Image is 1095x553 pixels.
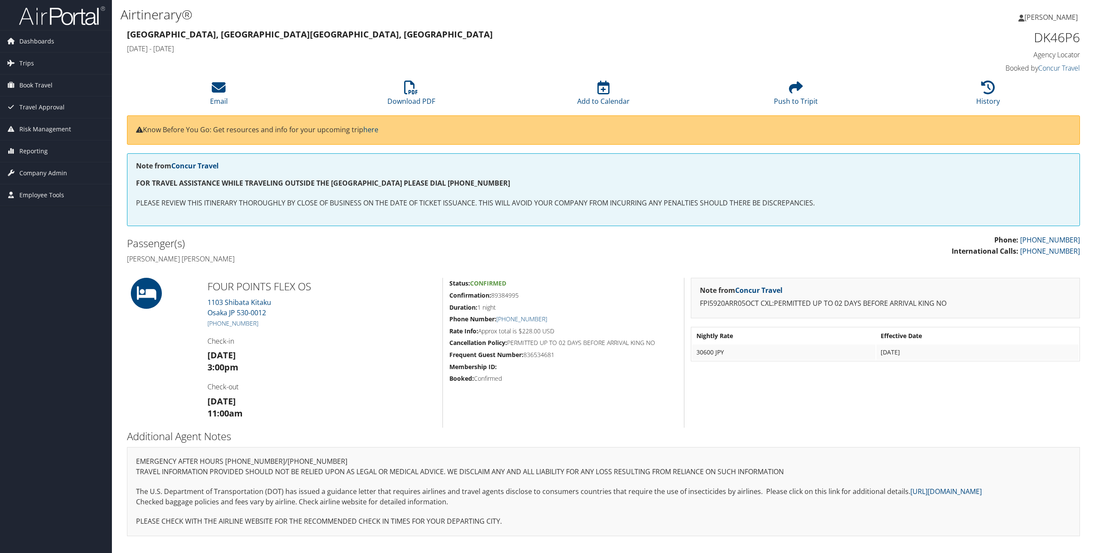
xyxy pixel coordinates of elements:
[127,254,597,264] h4: [PERSON_NAME] [PERSON_NAME]
[851,50,1080,59] h4: Agency Locator
[207,336,436,346] h4: Check-in
[994,235,1018,245] strong: Phone:
[1038,63,1080,73] a: Concur Travel
[171,161,219,171] a: Concur Travel
[851,63,1080,73] h4: Booked by
[876,345,1079,360] td: [DATE]
[19,140,48,162] span: Reporting
[19,6,105,26] img: airportal-logo.png
[952,246,1018,256] strong: International Calls:
[207,361,238,373] strong: 3:00pm
[470,279,506,287] span: Confirmed
[577,85,630,106] a: Add to Calendar
[1020,235,1080,245] a: [PHONE_NUMBER]
[1018,4,1086,30] a: [PERSON_NAME]
[136,466,1071,478] p: TRAVEL INFORMATION PROVIDED SHOULD NOT BE RELIED UPON AS LEGAL OR MEDICAL ADVICE. WE DISCLAIM ANY...
[976,85,1000,106] a: History
[136,497,1071,508] p: Checked baggage policies and fees vary by airline. Check airline website for detailed information.
[19,31,54,52] span: Dashboards
[449,327,677,336] h5: Approx total is $228.00 USD
[207,395,236,407] strong: [DATE]
[207,407,243,419] strong: 11:00am
[910,487,982,496] a: [URL][DOMAIN_NAME]
[19,118,71,140] span: Risk Management
[127,447,1080,536] div: EMERGENCY AFTER HOURS [PHONE_NUMBER]/[PHONE_NUMBER] The U.S. Department of Transportation (DOT) h...
[496,315,547,323] a: [PHONE_NUMBER]
[1020,246,1080,256] a: [PHONE_NUMBER]
[692,328,875,344] th: Nightly Rate
[207,382,436,391] h4: Check-out
[136,178,510,188] strong: FOR TRAVEL ASSISTANCE WHILE TRAVELING OUTSIDE THE [GEOGRAPHIC_DATA] PLEASE DIAL [PHONE_NUMBER]
[700,286,783,295] strong: Note from
[207,279,436,294] h2: FOUR POINTS FLEX OS
[19,162,67,184] span: Company Admin
[449,279,470,287] strong: Status:
[449,374,677,383] h5: Confirmed
[19,53,34,74] span: Trips
[136,124,1071,136] p: Know Before You Go: Get resources and info for your upcoming trip
[121,6,764,24] h1: Airtinerary®
[692,345,875,360] td: 30600 JPY
[449,291,677,300] h5: 89384995
[851,28,1080,47] h1: DK46P6
[127,28,493,40] strong: [GEOGRAPHIC_DATA], [GEOGRAPHIC_DATA] [GEOGRAPHIC_DATA], [GEOGRAPHIC_DATA]
[136,198,1071,209] p: PLEASE REVIEW THIS ITINERARY THOROUGHLY BY CLOSE OF BUSINESS ON THE DATE OF TICKET ISSUANCE. THIS...
[207,349,236,361] strong: [DATE]
[876,328,1079,344] th: Effective Date
[19,184,64,206] span: Employee Tools
[387,85,435,106] a: Download PDF
[449,339,677,347] h5: PERMITTED UP TO 02 DAYS BEFORE ARRIVAL KING NO
[774,85,818,106] a: Push to Tripit
[210,85,228,106] a: Email
[449,351,523,359] strong: Frequent Guest Number:
[136,161,219,171] strong: Note from
[19,75,53,96] span: Book Travel
[207,298,271,317] a: 1103 Shibata KitakuOsaka JP 530-0012
[127,236,597,251] h2: Passenger(s)
[127,44,838,53] h4: [DATE] - [DATE]
[449,339,507,347] strong: Cancellation Policy:
[19,96,65,118] span: Travel Approval
[136,516,1071,527] p: PLEASE CHECK WITH THE AIRLINE WEBSITE FOR THE RECOMMENDED CHECK IN TIMES FOR YOUR DEPARTING CITY.
[449,315,496,323] strong: Phone Number:
[449,374,474,382] strong: Booked:
[700,298,1071,309] p: FPI5920ARR05OCT CXL:PERMITTED UP TO 02 DAYS BEFORE ARRIVAL KING NO
[449,303,477,311] strong: Duration:
[449,351,677,359] h5: 836534681
[449,363,497,371] strong: Membership ID:
[363,125,378,134] a: here
[127,429,1080,444] h2: Additional Agent Notes
[735,286,783,295] a: Concur Travel
[1024,12,1078,22] span: [PERSON_NAME]
[207,319,258,327] a: [PHONE_NUMBER]
[449,291,491,299] strong: Confirmation:
[449,327,478,335] strong: Rate Info:
[449,303,677,312] h5: 1 night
